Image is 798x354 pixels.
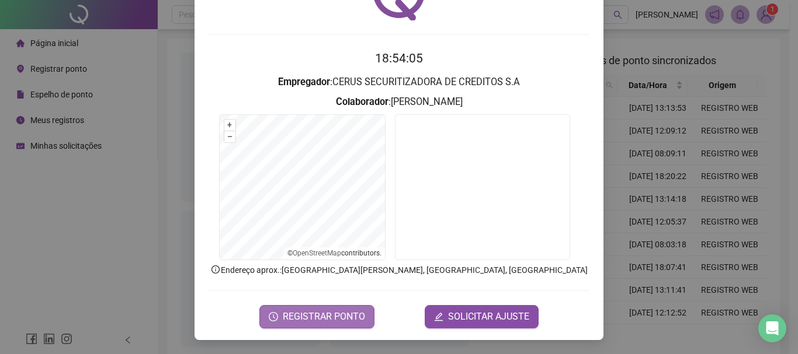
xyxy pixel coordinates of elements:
[224,131,235,142] button: –
[283,310,365,324] span: REGISTRAR PONTO
[434,312,443,321] span: edit
[209,75,589,90] h3: : CERUS SECURITIZADORA DE CREDITOS S.A
[293,249,341,257] a: OpenStreetMap
[287,249,381,257] li: © contributors.
[336,96,388,107] strong: Colaborador
[259,305,374,328] button: REGISTRAR PONTO
[224,120,235,131] button: +
[758,314,786,342] div: Open Intercom Messenger
[209,94,589,110] h3: : [PERSON_NAME]
[278,76,330,87] strong: Empregador
[448,310,529,324] span: SOLICITAR AJUSTE
[210,264,221,275] span: info-circle
[269,312,278,321] span: clock-circle
[375,51,423,65] time: 18:54:05
[209,264,589,276] p: Endereço aprox. : [GEOGRAPHIC_DATA][PERSON_NAME], [GEOGRAPHIC_DATA], [GEOGRAPHIC_DATA]
[425,305,539,328] button: editSOLICITAR AJUSTE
